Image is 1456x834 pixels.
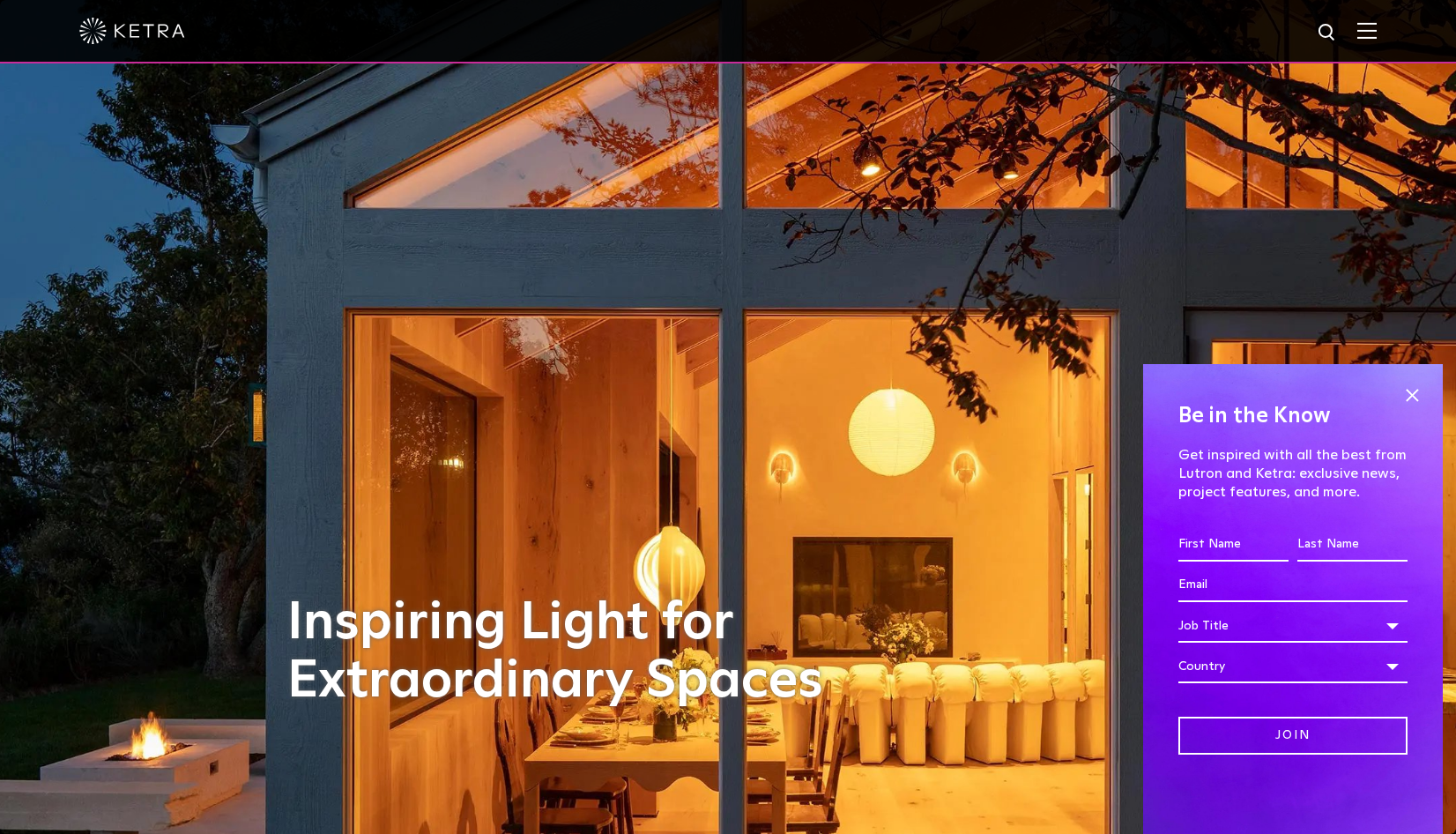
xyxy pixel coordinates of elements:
[1357,22,1377,39] img: Hamburger%20Nav.svg
[1178,399,1408,433] h4: Be in the Know
[287,594,860,711] h1: Inspiring Light for Extraordinary Spaces
[1178,650,1408,683] div: Country
[79,18,185,44] img: ketra-logo-2019-white
[1178,569,1408,602] input: Email
[1178,446,1408,501] p: Get inspired with all the best from Lutron and Ketra: exclusive news, project features, and more.
[1178,528,1289,562] input: First Name
[1178,717,1408,755] input: Join
[1297,528,1408,562] input: Last Name
[1178,609,1408,643] div: Job Title
[1317,22,1339,44] img: search icon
